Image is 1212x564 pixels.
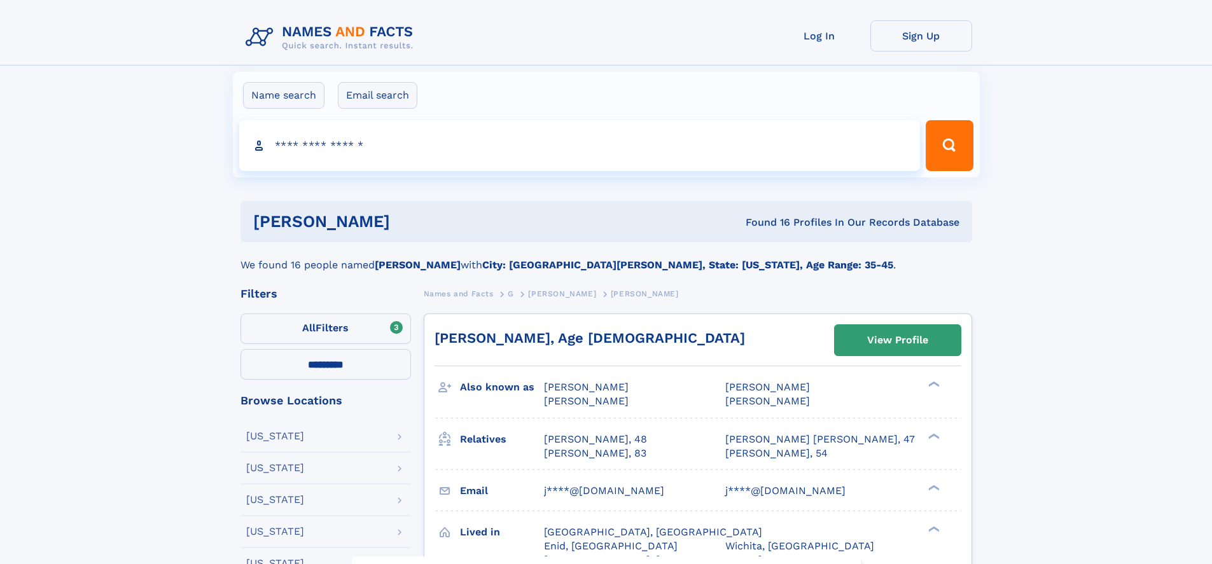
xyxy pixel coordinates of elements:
[544,446,646,460] a: [PERSON_NAME], 83
[424,285,494,301] a: Names and Facts
[246,463,304,473] div: [US_STATE]
[460,376,544,398] h3: Also known as
[435,330,745,346] a: [PERSON_NAME], Age [DEMOGRAPHIC_DATA]
[769,20,870,52] a: Log In
[835,325,961,355] a: View Profile
[246,526,304,537] div: [US_STATE]
[870,20,972,52] a: Sign Up
[460,429,544,450] h3: Relatives
[240,395,411,406] div: Browse Locations
[240,313,411,344] label: Filters
[528,289,596,298] span: [PERSON_NAME]
[240,242,972,273] div: We found 16 people named with .
[246,495,304,505] div: [US_STATE]
[925,432,940,440] div: ❯
[243,82,324,109] label: Name search
[544,432,647,446] a: [PERSON_NAME], 48
[926,120,973,171] button: Search Button
[544,540,678,552] span: Enid, [GEOGRAPHIC_DATA]
[508,289,514,298] span: G
[725,381,810,393] span: [PERSON_NAME]
[460,480,544,502] h3: Email
[338,82,417,109] label: Email search
[925,483,940,492] div: ❯
[482,259,893,271] b: City: [GEOGRAPHIC_DATA][PERSON_NAME], State: [US_STATE], Age Range: 35-45
[239,120,921,171] input: search input
[460,521,544,543] h3: Lived in
[375,259,461,271] b: [PERSON_NAME]
[253,214,568,230] h1: [PERSON_NAME]
[240,20,424,55] img: Logo Names and Facts
[611,289,679,298] span: [PERSON_NAME]
[568,216,959,230] div: Found 16 Profiles In Our Records Database
[240,288,411,299] div: Filters
[725,432,915,446] a: [PERSON_NAME] [PERSON_NAME], 47
[246,431,304,441] div: [US_STATE]
[725,446,828,460] a: [PERSON_NAME], 54
[302,322,316,334] span: All
[544,526,762,538] span: [GEOGRAPHIC_DATA], [GEOGRAPHIC_DATA]
[725,540,874,552] span: Wichita, [GEOGRAPHIC_DATA]
[925,380,940,389] div: ❯
[925,525,940,533] div: ❯
[544,381,629,393] span: [PERSON_NAME]
[508,285,514,301] a: G
[867,326,928,355] div: View Profile
[725,395,810,407] span: [PERSON_NAME]
[528,285,596,301] a: [PERSON_NAME]
[544,395,629,407] span: [PERSON_NAME]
